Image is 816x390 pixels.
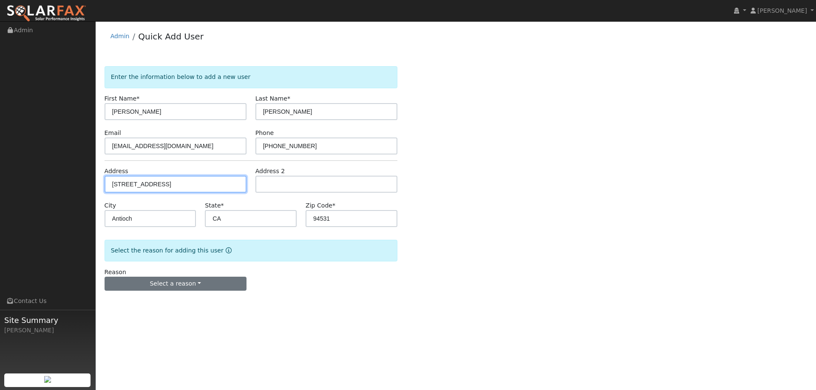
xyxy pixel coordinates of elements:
[136,95,139,102] span: Required
[138,31,204,42] a: Quick Add User
[105,129,121,137] label: Email
[44,376,51,383] img: retrieve
[4,314,91,326] span: Site Summary
[105,240,397,261] div: Select the reason for adding this user
[110,33,130,39] a: Admin
[105,277,246,291] button: Select a reason
[224,247,232,254] a: Reason for new user
[757,7,807,14] span: [PERSON_NAME]
[287,95,290,102] span: Required
[6,5,86,22] img: SolarFax
[221,202,224,209] span: Required
[105,66,397,88] div: Enter the information below to add a new user
[255,167,285,176] label: Address 2
[4,326,91,335] div: [PERSON_NAME]
[255,129,274,137] label: Phone
[105,268,126,277] label: Reason
[205,201,224,210] label: State
[105,167,128,176] label: Address
[105,94,140,103] label: First Name
[255,94,290,103] label: Last Name
[332,202,335,209] span: Required
[105,201,116,210] label: City
[306,201,335,210] label: Zip Code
